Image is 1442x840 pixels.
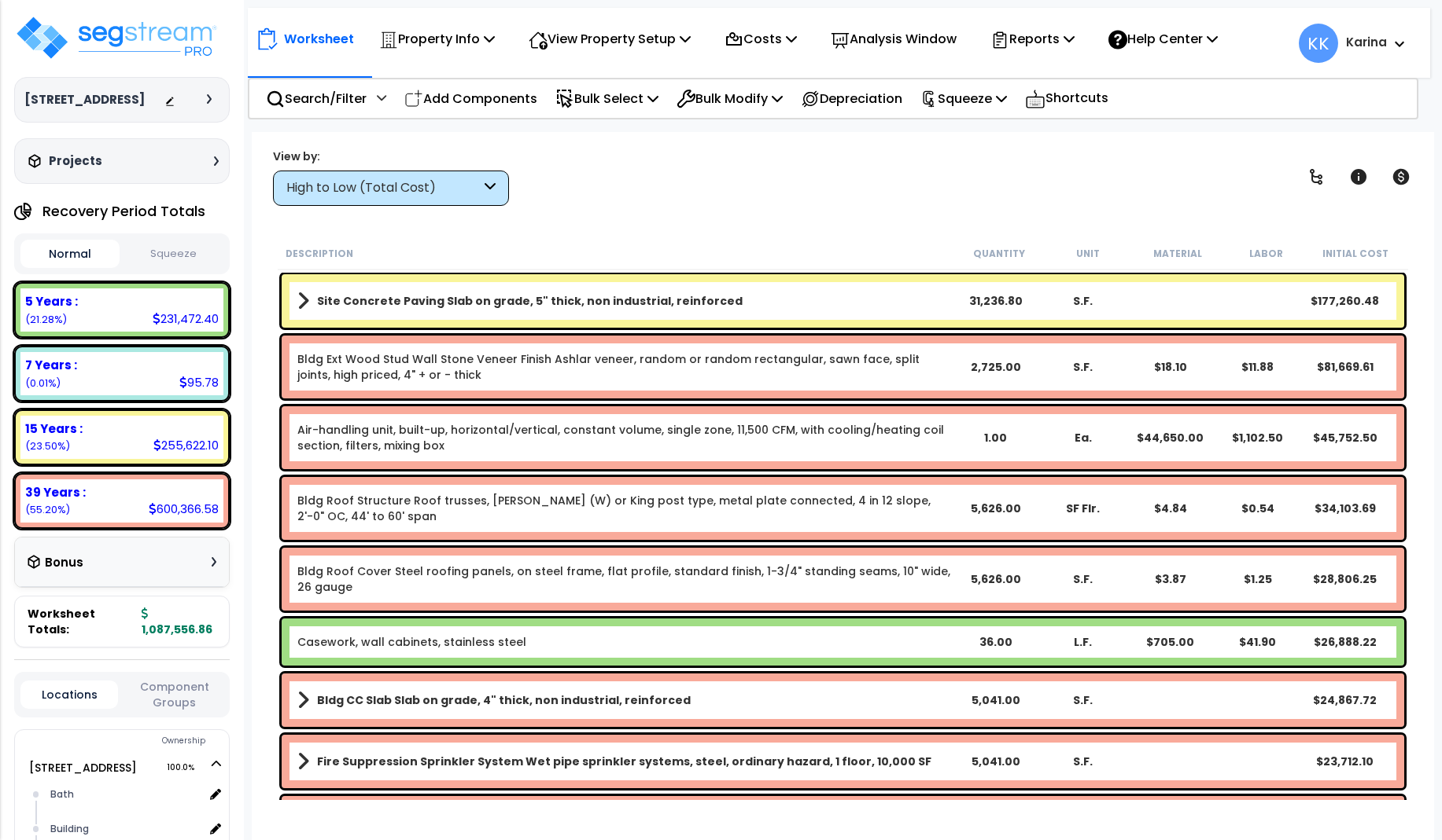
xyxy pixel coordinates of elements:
[24,92,145,108] h3: [STREET_ADDRESS]
[28,606,135,637] span: Worksheet Totals:
[286,248,353,260] small: Description
[1301,430,1389,446] div: $45,752.50
[29,760,137,776] a: [STREET_ADDRESS] 100.0%
[990,28,1075,50] p: Reports
[1016,79,1117,118] div: Shortcuts
[1301,293,1389,309] div: $177,260.48
[1039,571,1127,587] div: S.F.
[42,204,205,219] h4: Recovery Period Totals
[1301,634,1389,650] div: $26,888.22
[1039,430,1127,446] div: Ea.
[297,351,952,383] a: Individual Item
[1301,754,1389,769] div: $23,712.10
[20,240,120,268] button: Normal
[952,692,1039,708] div: 5,041.00
[153,310,219,327] div: 231,472.40
[25,313,67,326] small: 21.283705571035615%
[1039,293,1127,309] div: S.F.
[14,14,219,61] img: logo_pro_r.png
[284,28,354,50] p: Worksheet
[725,28,797,50] p: Costs
[952,293,1039,309] div: 31,236.80
[25,484,86,501] b: 39 Years :
[142,606,212,637] b: 1,087,556.86
[529,28,691,50] p: View Property Setup
[792,80,911,117] div: Depreciation
[952,571,1039,587] div: 5,626.00
[1301,692,1389,708] div: $24,867.72
[952,501,1039,516] div: 5,626.00
[952,430,1039,446] div: 1.00
[25,503,70,516] small: 55.203235994484004%
[952,754,1039,769] div: 5,041.00
[1214,571,1301,587] div: $1.25
[46,820,203,838] div: Building
[46,732,229,750] div: Ownership
[1127,501,1214,516] div: $4.84
[1039,501,1127,516] div: SF Flr.
[25,357,77,373] b: 7 Years :
[555,88,658,109] p: Bulk Select
[49,153,102,169] h3: Projects
[973,248,1025,260] small: Quantity
[124,240,223,268] button: Squeeze
[1039,692,1127,708] div: S.F.
[25,376,61,390] small: 0.008806895852783273%
[1039,754,1127,769] div: S.F.
[25,420,83,437] b: 15 Years :
[952,359,1039,375] div: 2,725.00
[1214,430,1301,446] div: $1,102.50
[677,88,783,109] p: Bulk Modify
[317,692,691,708] b: Bldg CC Slab Slab on grade, 4" thick, non industrial, reinforced
[1301,571,1389,587] div: $28,806.25
[1214,634,1301,650] div: $41.90
[1322,248,1389,260] small: Initial Cost
[1301,359,1389,375] div: $81,669.61
[1214,359,1301,375] div: $11.88
[1039,634,1127,650] div: L.F.
[1153,248,1202,260] small: Material
[1301,501,1389,516] div: $34,103.69
[297,493,952,524] a: Individual Item
[379,28,495,50] p: Property Info
[952,634,1039,650] div: 36.00
[1108,28,1218,50] p: Help Center
[1025,87,1108,110] p: Shortcuts
[46,785,203,804] div: Bath
[404,88,537,109] p: Add Components
[179,374,219,391] div: 95.78
[317,754,931,769] b: Fire Suppression Sprinkler System Wet pipe sprinkler systems, steel, ordinary hazard, 1 floor, 10...
[25,439,70,453] small: 23.5042515386276%
[801,88,902,109] p: Depreciation
[153,437,219,453] div: 255,622.10
[1346,34,1387,50] b: Karina
[266,88,367,109] p: Search/Filter
[920,88,1007,109] p: Squeeze
[1127,359,1214,375] div: $18.10
[297,563,952,595] a: Individual Item
[20,680,118,709] button: Locations
[286,179,481,197] div: High to Low (Total Cost)
[297,290,952,312] a: Assembly Title
[1127,571,1214,587] div: $3.87
[1127,634,1214,650] div: $705.00
[297,422,952,453] a: Individual Item
[1039,359,1127,375] div: S.F.
[831,28,957,50] p: Analysis Window
[1127,430,1214,446] div: $44,650.00
[167,758,208,777] span: 100.0%
[25,293,78,310] b: 5 Years :
[1299,24,1338,63] span: KK
[1249,248,1283,260] small: Labor
[396,80,546,117] div: Add Components
[317,293,743,309] b: Site Concrete Paving Slab on grade, 5" thick, non industrial, reinforced
[1076,248,1100,260] small: Unit
[297,689,952,711] a: Assembly Title
[149,501,219,517] div: 600,366.58
[273,149,509,164] div: View by:
[1214,501,1301,516] div: $0.54
[297,750,952,772] a: Assembly Title
[45,556,83,570] h3: Bonus
[297,634,526,650] a: Individual Item
[126,678,223,711] button: Component Groups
